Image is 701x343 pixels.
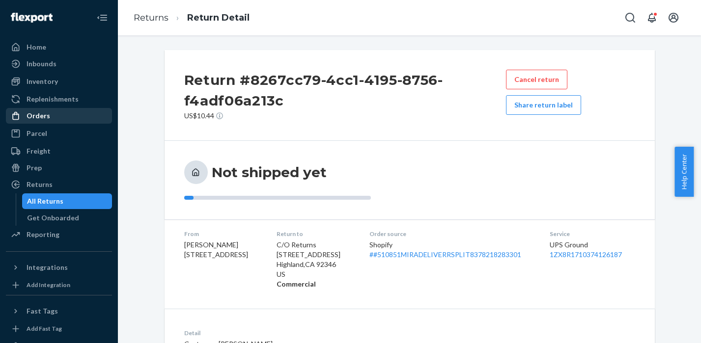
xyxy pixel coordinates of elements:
[27,163,42,173] div: Prep
[27,213,79,223] div: Get Onboarded
[92,8,112,27] button: Close Navigation
[27,196,63,206] div: All Returns
[550,250,622,259] a: 1ZX8R1710374126187
[184,230,261,238] dt: From
[6,279,112,291] a: Add Integration
[6,74,112,89] a: Inventory
[6,108,112,124] a: Orders
[6,323,112,335] a: Add Fast Tag
[664,8,683,27] button: Open account menu
[642,8,662,27] button: Open notifications
[277,230,354,238] dt: Return to
[277,260,354,269] p: Highland , CA 92346
[277,280,316,288] strong: Commercial
[6,56,112,72] a: Inbounds
[277,250,354,260] p: [STREET_ADDRESS]
[134,12,168,23] a: Returns
[184,329,456,337] dt: Detail
[6,160,112,176] a: Prep
[27,77,58,86] div: Inventory
[550,230,635,238] dt: Service
[6,303,112,319] button: Fast Tags
[6,91,112,107] a: Replenishments
[550,240,588,249] span: UPS Ground
[6,39,112,55] a: Home
[27,281,70,289] div: Add Integration
[27,324,62,333] div: Add Fast Tag
[506,95,581,115] button: Share return label
[6,143,112,159] a: Freight
[27,306,58,316] div: Fast Tags
[212,163,327,181] h3: Not shipped yet
[22,210,112,226] a: Get Onboarded
[184,240,248,259] span: [PERSON_NAME] [STREET_ADDRESS]
[184,111,506,121] p: US$10.44
[369,240,534,260] div: Shopify
[6,227,112,242] a: Reporting
[27,59,56,69] div: Inbounds
[126,3,257,32] ol: breadcrumbs
[27,129,47,138] div: Parcel
[11,13,53,23] img: Flexport logo
[369,230,534,238] dt: Order source
[27,180,53,189] div: Returns
[506,70,567,89] button: Cancel return
[27,146,51,156] div: Freight
[674,147,694,197] button: Help Center
[620,8,640,27] button: Open Search Box
[27,94,79,104] div: Replenishments
[27,230,59,239] div: Reporting
[369,250,521,259] a: ##510851MIRADELIVERRSPLIT8378218283301
[6,126,112,141] a: Parcel
[184,70,506,111] h2: Return #8267cc79-4cc1-4195-8756-f4adf06a213c
[22,193,112,209] a: All Returns
[6,177,112,192] a: Returns
[277,240,354,250] p: C/O Returns
[277,269,354,279] p: US
[6,260,112,275] button: Integrations
[187,12,250,23] a: Return Detail
[27,111,50,121] div: Orders
[27,42,46,52] div: Home
[27,263,68,272] div: Integrations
